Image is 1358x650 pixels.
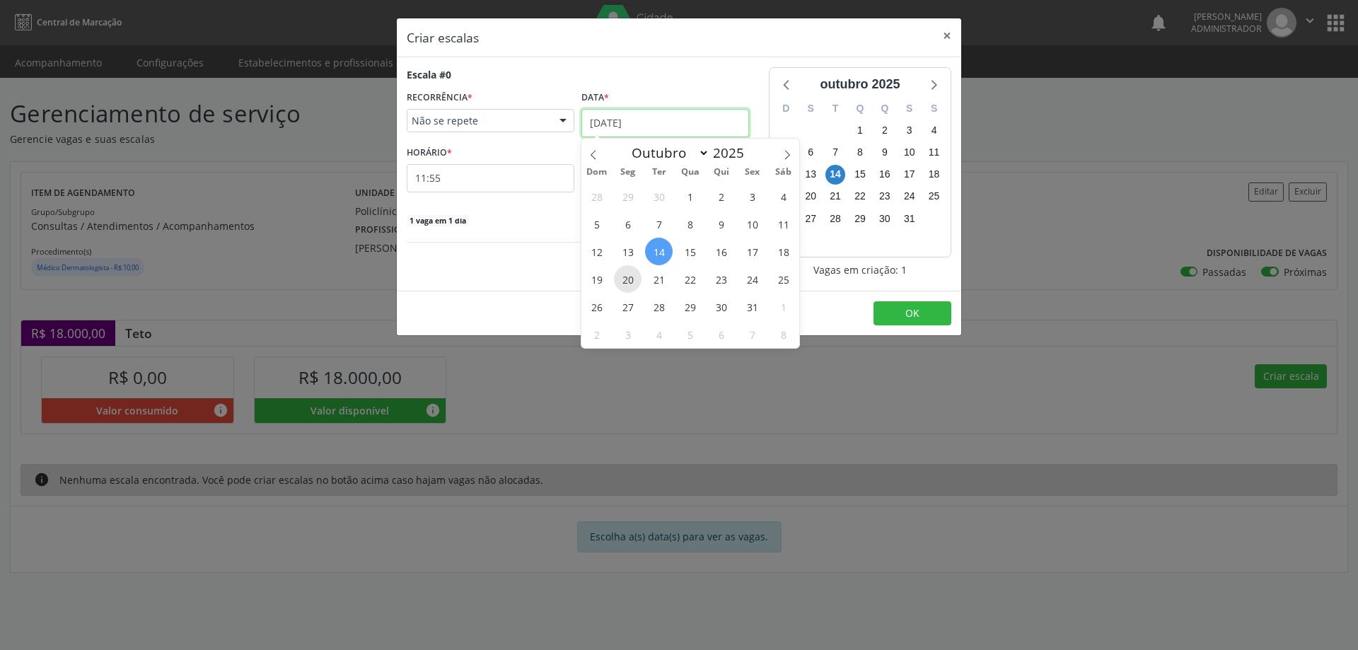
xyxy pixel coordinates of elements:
[900,120,919,140] span: sexta-feira, 3 de outubro de 2025
[676,210,704,238] span: Outubro 8, 2025
[581,87,609,109] label: Data
[924,143,944,163] span: sábado, 11 de outubro de 2025
[738,265,766,293] span: Outubro 24, 2025
[770,182,797,210] span: Outubro 4, 2025
[583,265,610,293] span: Outubro 19, 2025
[900,187,919,207] span: sexta-feira, 24 de outubro de 2025
[583,182,610,210] span: Setembro 28, 2025
[924,120,944,140] span: sábado, 4 de outubro de 2025
[770,238,797,265] span: Outubro 18, 2025
[737,168,768,177] span: Sex
[707,210,735,238] span: Outubro 9, 2025
[707,265,735,293] span: Outubro 23, 2025
[823,98,848,120] div: T
[645,265,673,293] span: Outubro 21, 2025
[850,143,870,163] span: quarta-feira, 8 de outubro de 2025
[676,238,704,265] span: Outubro 15, 2025
[676,265,704,293] span: Outubro 22, 2025
[774,98,799,120] div: D
[850,120,870,140] span: quarta-feira, 1 de outubro de 2025
[707,182,735,210] span: Outubro 2, 2025
[875,120,895,140] span: quinta-feira, 2 de outubro de 2025
[875,143,895,163] span: quinta-feira, 9 de outubro de 2025
[933,18,961,53] button: Close
[825,165,845,185] span: terça-feira, 14 de outubro de 2025
[738,210,766,238] span: Outubro 10, 2025
[709,144,756,162] input: Year
[583,210,610,238] span: Outubro 5, 2025
[645,182,673,210] span: Setembro 30, 2025
[583,320,610,348] span: Novembro 2, 2025
[850,187,870,207] span: quarta-feira, 22 de outubro de 2025
[801,165,820,185] span: segunda-feira, 13 de outubro de 2025
[583,293,610,320] span: Outubro 26, 2025
[614,293,642,320] span: Outubro 27, 2025
[875,165,895,185] span: quinta-feira, 16 de outubro de 2025
[848,98,873,120] div: Q
[613,168,644,177] span: Seg
[676,320,704,348] span: Novembro 5, 2025
[614,265,642,293] span: Outubro 20, 2025
[770,265,797,293] span: Outubro 25, 2025
[799,98,823,120] div: S
[850,165,870,185] span: quarta-feira, 15 de outubro de 2025
[645,238,673,265] span: Outubro 14, 2025
[874,301,951,325] button: OK
[614,182,642,210] span: Setembro 29, 2025
[897,98,922,120] div: S
[706,168,737,177] span: Qui
[614,238,642,265] span: Outubro 13, 2025
[905,306,919,320] span: OK
[581,168,613,177] span: Dom
[825,209,845,228] span: terça-feira, 28 de outubro de 2025
[801,187,820,207] span: segunda-feira, 20 de outubro de 2025
[614,320,642,348] span: Novembro 3, 2025
[769,262,951,277] div: Vagas em criação: 1
[583,238,610,265] span: Outubro 12, 2025
[581,109,749,137] input: Selecione uma data
[872,98,897,120] div: Q
[850,209,870,228] span: quarta-feira, 29 de outubro de 2025
[875,209,895,228] span: quinta-feira, 30 de outubro de 2025
[407,87,472,109] label: RECORRÊNCIA
[738,238,766,265] span: Outubro 17, 2025
[412,114,545,128] span: Não se repete
[801,143,820,163] span: segunda-feira, 6 de outubro de 2025
[900,209,919,228] span: sexta-feira, 31 de outubro de 2025
[814,75,905,94] div: outubro 2025
[407,67,451,82] div: Escala #0
[676,182,704,210] span: Outubro 1, 2025
[407,28,479,47] h5: Criar escalas
[922,98,946,120] div: S
[614,210,642,238] span: Outubro 6, 2025
[707,238,735,265] span: Outubro 16, 2025
[924,165,944,185] span: sábado, 18 de outubro de 2025
[875,187,895,207] span: quinta-feira, 23 de outubro de 2025
[675,168,706,177] span: Qua
[645,320,673,348] span: Novembro 4, 2025
[825,143,845,163] span: terça-feira, 7 de outubro de 2025
[645,293,673,320] span: Outubro 28, 2025
[407,215,469,226] span: 1 vaga em 1 dia
[407,142,452,164] label: HORÁRIO
[768,168,799,177] span: Sáb
[900,165,919,185] span: sexta-feira, 17 de outubro de 2025
[707,320,735,348] span: Novembro 6, 2025
[707,293,735,320] span: Outubro 30, 2025
[645,210,673,238] span: Outubro 7, 2025
[625,143,709,163] select: Month
[770,210,797,238] span: Outubro 11, 2025
[825,187,845,207] span: terça-feira, 21 de outubro de 2025
[738,293,766,320] span: Outubro 31, 2025
[676,293,704,320] span: Outubro 29, 2025
[738,320,766,348] span: Novembro 7, 2025
[407,164,574,192] input: 00:00
[801,209,820,228] span: segunda-feira, 27 de outubro de 2025
[770,320,797,348] span: Novembro 8, 2025
[770,293,797,320] span: Novembro 1, 2025
[738,182,766,210] span: Outubro 3, 2025
[644,168,675,177] span: Ter
[900,143,919,163] span: sexta-feira, 10 de outubro de 2025
[924,187,944,207] span: sábado, 25 de outubro de 2025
